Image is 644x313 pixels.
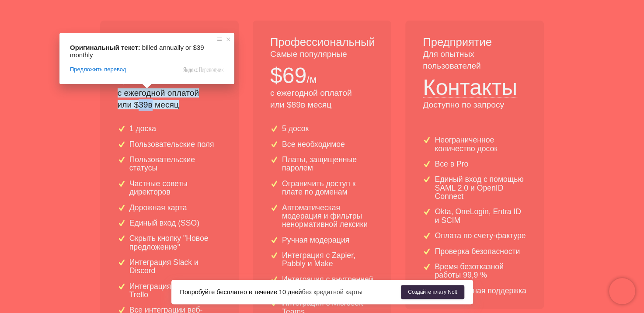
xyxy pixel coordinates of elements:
ya-tr-span: Самые популярные [270,49,347,59]
span: Оригинальный текст: [70,44,140,51]
button: Контакты [423,72,517,98]
ya-tr-span: без кредитной карты [302,289,362,296]
iframe: Живой чат Chatra [609,278,635,304]
ya-tr-span: Доступно по запросу [423,100,504,109]
ya-tr-span: Автоматическая модерация и фильтры ненормативной лексики [282,203,368,229]
ya-tr-span: Единый вход с помощью SAML 2.0 и OpenID Connect [435,175,523,201]
ya-tr-span: /м [306,73,317,85]
ya-tr-span: или $ [118,100,139,109]
ya-tr-span: Пользовательские поля [129,140,214,149]
ya-tr-span: Интеграция с Zapier, Pabbly и Make [282,251,355,268]
span: billed annually or $39 monthly [70,44,206,59]
ya-tr-span: Пользовательские статусы [129,155,195,172]
ya-tr-span: с ежегодной оплатой [270,88,352,97]
ya-tr-span: Предприятие [423,36,492,48]
ya-tr-span: с ежегодной оплатой [118,88,199,97]
ya-tr-span: Создайте плату Nolt [408,289,457,296]
ya-tr-span: Контакты [423,72,517,97]
ya-tr-span: Попробуйте бесплатно в течение 10 дней [180,289,302,296]
ya-tr-span: Okta, OneLogin, Entra ID и SCIM [435,207,521,224]
ya-tr-span: 1 доска [129,124,156,133]
ya-tr-span: Ручная модерация [282,236,349,244]
ya-tr-span: Интеграция с внутренней связью [282,275,373,292]
ya-tr-span: Все необходимое [282,140,345,149]
ya-tr-span: Все в Pro [435,160,468,168]
ya-tr-span: Частные советы директоров [129,179,188,196]
ya-tr-span: Профессиональный [270,36,375,48]
ya-tr-span: Дорожная карта [129,203,187,212]
ya-tr-span: 89 [291,100,300,109]
ya-tr-span: Платы, защищенные паролем [282,155,357,172]
p: $ 69 [270,60,306,91]
ya-tr-span: в месяц [148,100,178,109]
ya-tr-span: Неограниченное количество досок [435,136,498,153]
ya-tr-span: Оплата по счету-фактуре [435,231,526,240]
ya-tr-span: /м [154,73,164,85]
ya-tr-span: или $ [270,100,292,109]
ya-tr-span: Проверка безопасности [435,247,520,256]
ya-tr-span: Для опытных пользователей [423,49,481,70]
ya-tr-span: Единый вход (SSO) [129,219,199,227]
ya-tr-span: Скрыть кнопку "Новое предложение" [129,234,209,251]
ya-tr-span: Ограничить доступ к плате по доменам [282,179,355,196]
ya-tr-span: в месяц [301,100,331,109]
span: Предложить перевод [70,66,126,73]
ya-tr-span: Интеграция Slack и Discord [129,258,198,275]
ya-tr-span: 5 досок [282,124,309,133]
ya-tr-span: Время безотказной работы 99,9 % [435,262,503,279]
ya-tr-span: 39 [139,100,148,109]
